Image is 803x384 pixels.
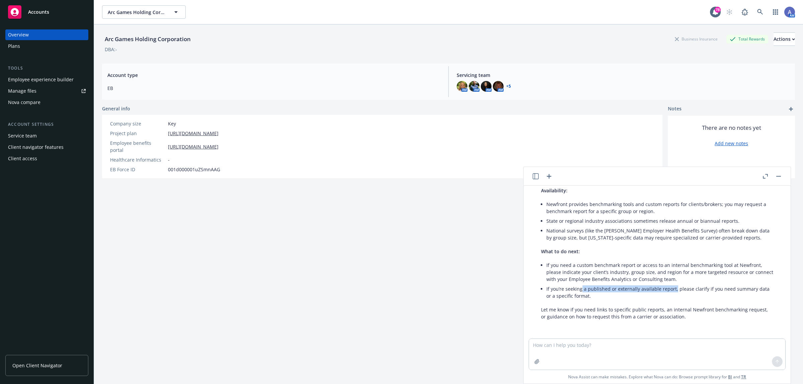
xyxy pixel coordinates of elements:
[787,105,795,113] a: add
[541,187,567,194] span: Availability:
[8,153,37,164] div: Client access
[5,153,88,164] a: Client access
[784,7,795,17] img: photo
[546,199,773,216] li: Newfront provides benchmarking tools and custom reports for clients/brokers; you may request a be...
[715,7,721,13] div: 78
[108,9,166,16] span: Arc Games Holding Corporation
[5,65,88,72] div: Tools
[110,139,165,154] div: Employee benefits portal
[5,86,88,96] a: Manage files
[774,32,795,46] button: Actions
[702,124,761,132] span: There are no notes yet
[107,72,440,79] span: Account type
[715,140,748,147] a: Add new notes
[105,46,117,53] div: DBA: -
[668,105,682,113] span: Notes
[546,216,773,226] li: State or regional industry associations sometimes release annual or biannual reports.
[526,370,788,384] span: Nova Assist can make mistakes. Explore what Nova can do: Browse prompt library for and
[168,156,170,163] span: -
[168,120,176,127] span: Key
[728,374,732,380] a: BI
[774,33,795,45] div: Actions
[741,374,746,380] a: TR
[8,41,20,52] div: Plans
[457,81,467,92] img: photo
[541,248,580,255] span: What to do next:
[8,142,64,153] div: Client navigator features
[5,121,88,128] div: Account settings
[672,35,721,43] div: Business Insurance
[753,5,767,19] a: Search
[110,120,165,127] div: Company size
[168,166,220,173] span: 001d000001uZSmnAAG
[102,5,186,19] button: Arc Games Holding Corporation
[102,105,130,112] span: General info
[107,85,440,92] span: EB
[8,74,74,85] div: Employee experience builder
[738,5,751,19] a: Report a Bug
[8,86,36,96] div: Manage files
[5,97,88,108] a: Nova compare
[12,362,62,369] span: Open Client Navigator
[5,74,88,85] a: Employee experience builder
[110,166,165,173] div: EB Force ID
[28,9,49,15] span: Accounts
[5,142,88,153] a: Client navigator features
[546,226,773,243] li: National surveys (like the [PERSON_NAME] Employer Health Benefits Survey) often break down data b...
[5,29,88,40] a: Overview
[8,97,40,108] div: Nova compare
[541,306,773,320] p: Let me know if you need links to specific public reports, an internal Newfront benchmarking reque...
[457,72,790,79] span: Servicing team
[726,35,768,43] div: Total Rewards
[769,5,782,19] a: Switch app
[110,156,165,163] div: Healthcare Informatics
[5,130,88,141] a: Service team
[5,41,88,52] a: Plans
[493,81,504,92] img: photo
[723,5,736,19] a: Start snowing
[168,143,218,150] a: [URL][DOMAIN_NAME]
[506,84,511,88] a: +5
[8,130,37,141] div: Service team
[546,260,773,284] li: If you need a custom benchmark report or access to an internal benchmarking tool at Newfront, ple...
[110,130,165,137] div: Project plan
[102,35,193,43] div: Arc Games Holding Corporation
[5,3,88,21] a: Accounts
[469,81,479,92] img: photo
[8,29,29,40] div: Overview
[168,130,218,137] a: [URL][DOMAIN_NAME]
[481,81,492,92] img: photo
[546,284,773,301] li: If you’re seeking a published or externally available report, please clarify if you need summary ...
